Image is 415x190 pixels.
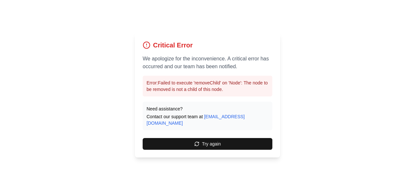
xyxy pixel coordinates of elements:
[147,113,268,126] p: Contact our support team at
[153,41,193,50] h1: Critical Error
[143,138,272,150] button: Try again
[143,55,272,70] p: We apologize for the inconvenience. A critical error has occurred and our team has been notified.
[147,106,268,112] p: Need assistance?
[147,80,268,93] p: Error: Failed to execute 'removeChild' on 'Node': The node to be removed is not a child of this n...
[147,114,245,126] a: [EMAIL_ADDRESS][DOMAIN_NAME]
